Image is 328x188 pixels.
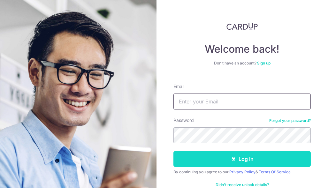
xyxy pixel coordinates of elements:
[173,61,311,66] div: Don’t have an account?
[173,94,311,109] input: Enter your Email
[226,22,258,30] img: CardUp Logo
[257,61,271,65] a: Sign up
[173,151,311,167] button: Log in
[259,169,291,174] a: Terms Of Service
[216,182,269,187] a: Didn't receive unlock details?
[173,169,311,175] div: By continuing you agree to our &
[173,117,194,124] label: Password
[229,169,256,174] a: Privacy Policy
[269,118,311,123] a: Forgot your password?
[173,83,184,90] label: Email
[173,43,311,56] h4: Welcome back!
